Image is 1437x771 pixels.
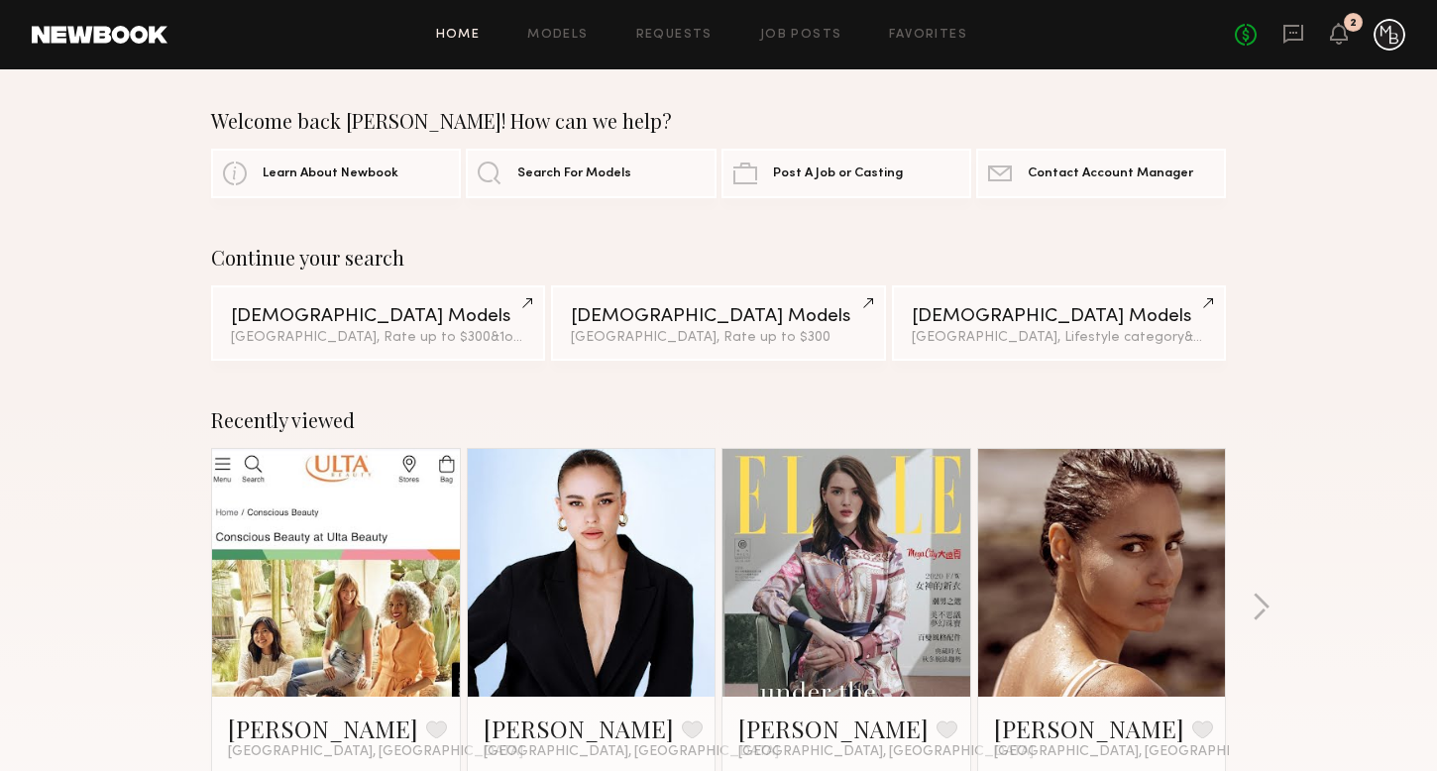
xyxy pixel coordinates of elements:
[912,331,1206,345] div: [GEOGRAPHIC_DATA], Lifestyle category
[773,167,903,180] span: Post A Job or Casting
[211,246,1226,270] div: Continue your search
[231,307,525,326] div: [DEMOGRAPHIC_DATA] Models
[551,285,885,361] a: [DEMOGRAPHIC_DATA] Models[GEOGRAPHIC_DATA], Rate up to $300
[912,307,1206,326] div: [DEMOGRAPHIC_DATA] Models
[889,29,967,42] a: Favorites
[436,29,481,42] a: Home
[1028,167,1193,180] span: Contact Account Manager
[721,149,971,198] a: Post A Job or Casting
[976,149,1226,198] a: Contact Account Manager
[994,744,1289,760] span: [GEOGRAPHIC_DATA], [GEOGRAPHIC_DATA]
[892,285,1226,361] a: [DEMOGRAPHIC_DATA] Models[GEOGRAPHIC_DATA], Lifestyle category&2other filters
[517,167,631,180] span: Search For Models
[527,29,588,42] a: Models
[760,29,842,42] a: Job Posts
[571,331,865,345] div: [GEOGRAPHIC_DATA], Rate up to $300
[484,744,779,760] span: [GEOGRAPHIC_DATA], [GEOGRAPHIC_DATA]
[466,149,716,198] a: Search For Models
[994,713,1184,744] a: [PERSON_NAME]
[571,307,865,326] div: [DEMOGRAPHIC_DATA] Models
[228,744,523,760] span: [GEOGRAPHIC_DATA], [GEOGRAPHIC_DATA]
[211,149,461,198] a: Learn About Newbook
[491,331,576,344] span: & 1 other filter
[211,285,545,361] a: [DEMOGRAPHIC_DATA] Models[GEOGRAPHIC_DATA], Rate up to $300&1other filter
[211,109,1226,133] div: Welcome back [PERSON_NAME]! How can we help?
[636,29,713,42] a: Requests
[484,713,674,744] a: [PERSON_NAME]
[228,713,418,744] a: [PERSON_NAME]
[738,713,929,744] a: [PERSON_NAME]
[738,744,1034,760] span: [GEOGRAPHIC_DATA], [GEOGRAPHIC_DATA]
[1184,331,1279,344] span: & 2 other filter s
[1350,18,1357,29] div: 2
[263,167,398,180] span: Learn About Newbook
[231,331,525,345] div: [GEOGRAPHIC_DATA], Rate up to $300
[211,408,1226,432] div: Recently viewed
